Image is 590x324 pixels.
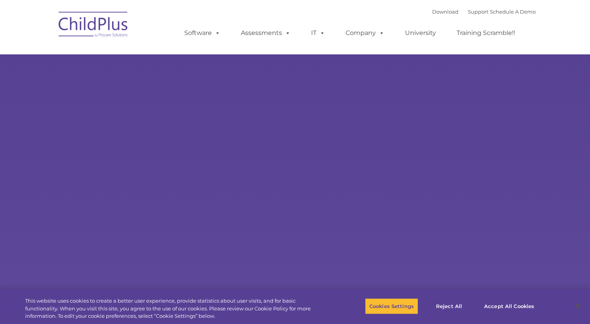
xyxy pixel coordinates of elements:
a: Assessments [233,25,298,41]
a: Company [338,25,392,41]
img: ChildPlus by Procare Solutions [55,6,132,45]
a: Download [432,9,459,15]
a: Schedule A Demo [490,9,536,15]
font: | [432,9,536,15]
button: Accept All Cookies [480,298,538,314]
button: Close [569,298,586,315]
button: Cookies Settings [365,298,418,314]
a: IT [303,25,333,41]
a: Support [468,9,488,15]
div: This website uses cookies to create a better user experience, provide statistics about user visit... [25,297,325,320]
a: Training Scramble!! [449,25,523,41]
a: Software [176,25,228,41]
button: Reject All [425,298,473,314]
a: University [397,25,444,41]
